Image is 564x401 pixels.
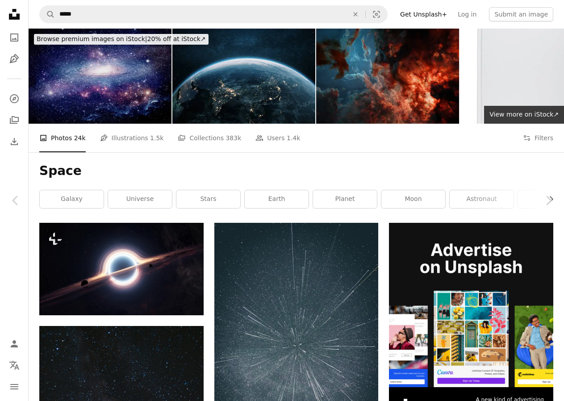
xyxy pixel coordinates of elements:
form: Find visuals sitewide [39,5,388,23]
a: Get Unsplash+ [395,7,452,21]
a: astronaut [450,190,514,208]
a: Explore [5,90,23,108]
span: 383k [226,133,241,143]
img: file-1636576776643-80d394b7be57image [389,223,553,387]
button: Visual search [366,6,387,23]
button: Filters [523,124,553,152]
a: View more on iStock↗ [484,106,564,124]
a: Next [533,158,564,243]
button: Clear [346,6,365,23]
a: Illustrations [5,50,23,68]
a: Illustrations 1.5k [100,124,164,152]
a: Collections [5,111,23,129]
h1: Space [39,163,553,179]
img: Beautiful planet Earth with night lights of Asian cities views from space. Amazing night planet E... [172,29,315,124]
a: an artist's impression of a black hole in space [39,265,204,273]
img: an artist's impression of a black hole in space [39,223,204,315]
span: View more on iStock ↗ [489,111,559,118]
a: Photos [5,29,23,46]
button: Submit an image [489,7,553,21]
a: Users 1.4k [255,124,300,152]
a: Browse premium images on iStock|20% off at iStock↗ [29,29,214,50]
a: universe [108,190,172,208]
button: Search Unsplash [40,6,55,23]
a: galaxy [40,190,104,208]
a: planet [313,190,377,208]
a: moon [381,190,445,208]
img: A Stunning View of a Spiral Galaxy in the Vastness of Space [29,29,171,124]
a: Log in / Sign up [5,335,23,353]
button: Menu [5,378,23,396]
img: Abstract Deep Space Nebula [316,29,459,124]
span: 1.5k [150,133,163,143]
span: 1.4k [287,133,300,143]
div: 20% off at iStock ↗ [34,34,209,45]
span: Browse premium images on iStock | [37,35,147,42]
a: timelapse photography of warped lines [214,342,379,350]
a: stars [176,190,240,208]
a: Download History [5,133,23,150]
a: Collections 383k [178,124,241,152]
a: Log in [452,7,482,21]
a: earth [245,190,309,208]
button: Language [5,356,23,374]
